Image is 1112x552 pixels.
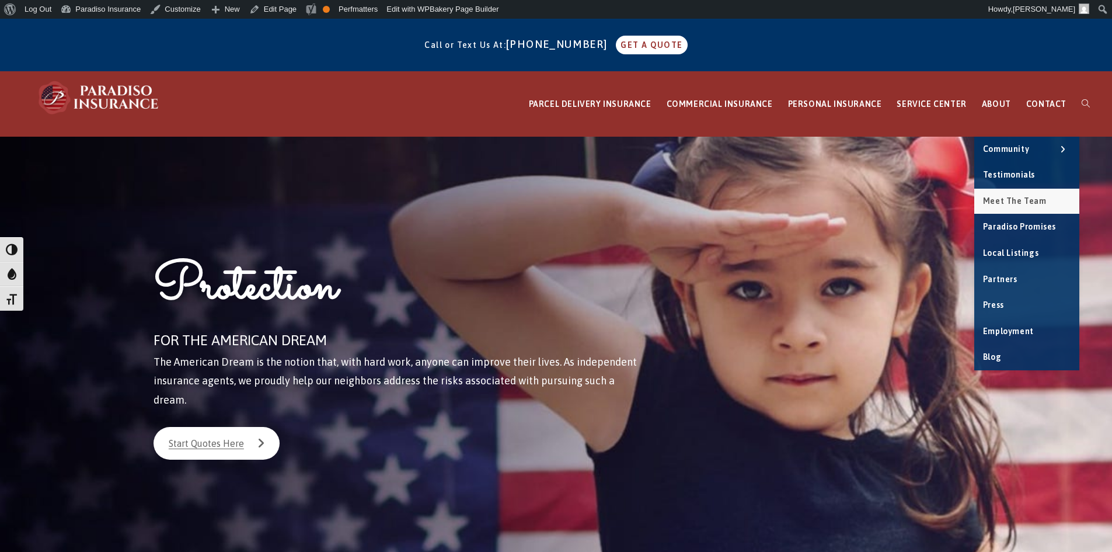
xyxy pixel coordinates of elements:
a: Paradiso Promises [974,214,1079,240]
span: PERSONAL INSURANCE [788,99,882,109]
h1: Protection [154,254,642,328]
a: Employment [974,319,1079,345]
a: PERSONAL INSURANCE [780,72,890,137]
span: PARCEL DELIVERY INSURANCE [529,99,651,109]
span: Testimonials [983,170,1035,179]
img: Paradiso Insurance [35,80,163,115]
span: Meet the Team [983,196,1047,206]
span: Press [983,300,1004,310]
a: Testimonials [974,162,1079,188]
span: COMMERCIAL INSURANCE [667,99,773,109]
span: Community [983,144,1029,154]
a: [PHONE_NUMBER] [506,38,613,50]
a: ABOUT [974,72,1019,137]
span: FOR THE AMERICAN DREAM [154,332,327,348]
a: GET A QUOTE [616,36,687,54]
span: [PERSON_NAME] [1013,5,1075,13]
a: CONTACT [1019,72,1074,137]
span: ABOUT [982,99,1011,109]
a: Meet the Team [974,189,1079,214]
a: Press [974,293,1079,318]
a: Local Listings [974,241,1079,266]
span: Partners [983,275,1017,284]
span: SERVICE CENTER [897,99,966,109]
span: CONTACT [1026,99,1066,109]
a: SERVICE CENTER [889,72,974,137]
a: Partners [974,267,1079,293]
a: COMMERCIAL INSURANCE [659,72,780,137]
a: Blog [974,345,1079,370]
span: Local Listings [983,248,1038,258]
a: PARCEL DELIVERY INSURANCE [521,72,659,137]
span: Paradiso Promises [983,222,1056,231]
span: Call or Text Us At: [424,40,506,50]
span: The American Dream is the notion that, with hard work, anyone can improve their lives. As indepen... [154,356,637,406]
span: Employment [983,327,1034,336]
span: Blog [983,352,1001,362]
a: Start Quotes Here [154,427,280,460]
a: Community [974,137,1079,162]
